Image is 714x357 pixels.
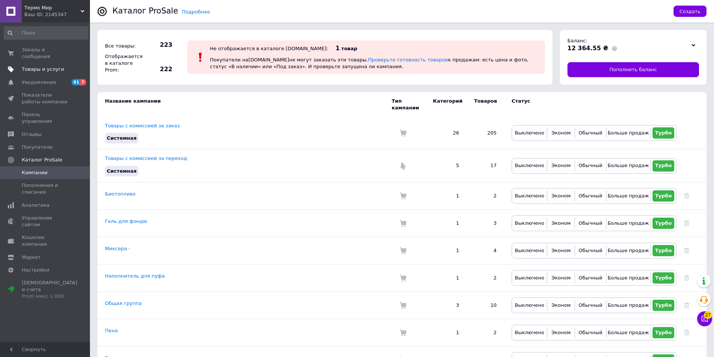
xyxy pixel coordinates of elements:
span: Пополнения и списания [22,182,69,196]
span: Покупатели [22,144,52,151]
a: Общая группа [105,300,142,306]
span: Эконом [551,248,570,253]
span: Управление сайтом [22,215,69,228]
button: Турбо [653,190,674,202]
button: Выключено [514,245,545,256]
img: Комиссия за заказ [399,329,407,336]
button: Турбо [653,245,674,256]
span: 223 [146,41,172,49]
button: Больше продаж [608,327,649,338]
span: Показатели работы компании [22,92,69,105]
a: Проверьте готовность товаров [368,57,448,63]
td: 5 [425,149,467,182]
td: Название кампании [97,92,392,117]
span: Обычный [579,220,602,226]
td: 26 [425,117,467,149]
td: 1 [425,237,467,264]
span: 1 [335,45,340,52]
span: Больше продаж [608,193,649,199]
button: Обычный [577,218,604,229]
span: Больше продаж [608,220,649,226]
span: Выключено [515,163,544,168]
span: Пополнить баланс [609,66,657,73]
button: Больше продаж [608,272,649,284]
img: Комиссия за переход [399,162,407,170]
button: Больше продаж [608,190,649,202]
span: Аналитика [22,202,49,209]
a: Миксера - [105,246,130,251]
button: Эконом [549,245,573,256]
a: Пополнить баланс [567,62,699,77]
span: Кошелек компании [22,234,69,248]
td: Товаров [467,92,504,117]
span: Больше продаж [608,330,649,335]
span: Системная [107,168,136,174]
div: Каталог ProSale [112,7,178,15]
span: Турбо [655,248,672,253]
td: 2 [467,264,504,291]
span: Термо Мир [24,4,81,11]
span: Баланс: [567,38,587,43]
span: Панель управления [22,111,69,125]
span: Товары и услуги [22,66,64,73]
button: Турбо [653,160,674,172]
button: Больше продаж [608,245,649,256]
button: Турбо [653,127,674,139]
button: Больше продаж [608,300,649,311]
button: Обычный [577,272,604,284]
button: Эконом [549,218,573,229]
span: Обычный [579,248,602,253]
span: Турбо [655,163,672,168]
span: Уведомления [22,79,56,86]
span: Настройки [22,267,49,273]
span: Выключено [515,130,544,136]
button: Эконом [549,190,573,202]
a: Товары с комиссией за переход [105,155,187,161]
button: Обычный [577,300,604,311]
a: Удалить [684,275,689,281]
span: 222 [146,65,172,73]
button: Турбо [653,300,674,311]
button: Больше продаж [608,127,649,139]
div: Не отображается в каталоге [DOMAIN_NAME]: [210,46,328,51]
span: Выключено [515,193,544,199]
span: Больше продаж [608,163,649,168]
td: 4 [467,237,504,264]
span: Больше продаж [608,248,649,253]
td: Тип кампании [392,92,425,117]
input: Поиск [4,26,88,40]
td: 2 [467,319,504,346]
span: Эконом [551,130,570,136]
td: 205 [467,117,504,149]
span: Обычный [579,330,602,335]
span: Обычный [579,130,602,136]
span: Выключено [515,248,544,253]
div: Отображается в каталоге Prom: [103,51,144,76]
span: Больше продаж [608,130,649,136]
a: Пена [105,328,118,333]
span: Выключено [515,275,544,281]
span: Эконом [551,330,570,335]
span: 7 [80,79,86,85]
span: Обычный [579,163,602,168]
button: Больше продаж [608,160,649,172]
span: Обычный [579,302,602,308]
span: Эконом [551,275,570,281]
button: Обычный [577,160,604,172]
button: Обычный [577,245,604,256]
span: Каталог ProSale [22,157,62,163]
span: Турбо [655,130,672,136]
span: Создать [680,9,701,14]
a: Удалить [684,302,689,308]
div: Prom микс 1 000 [22,293,77,300]
button: Турбо [653,272,674,284]
button: Чат с покупателем27 [697,311,712,326]
img: Комиссия за заказ [399,192,407,200]
a: Удалить [684,193,689,199]
span: Эконом [551,193,570,199]
span: Маркет [22,254,41,261]
span: Выключено [515,302,544,308]
img: :exclamation: [195,52,206,63]
td: Категорий [425,92,467,117]
span: 27 [704,311,712,319]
